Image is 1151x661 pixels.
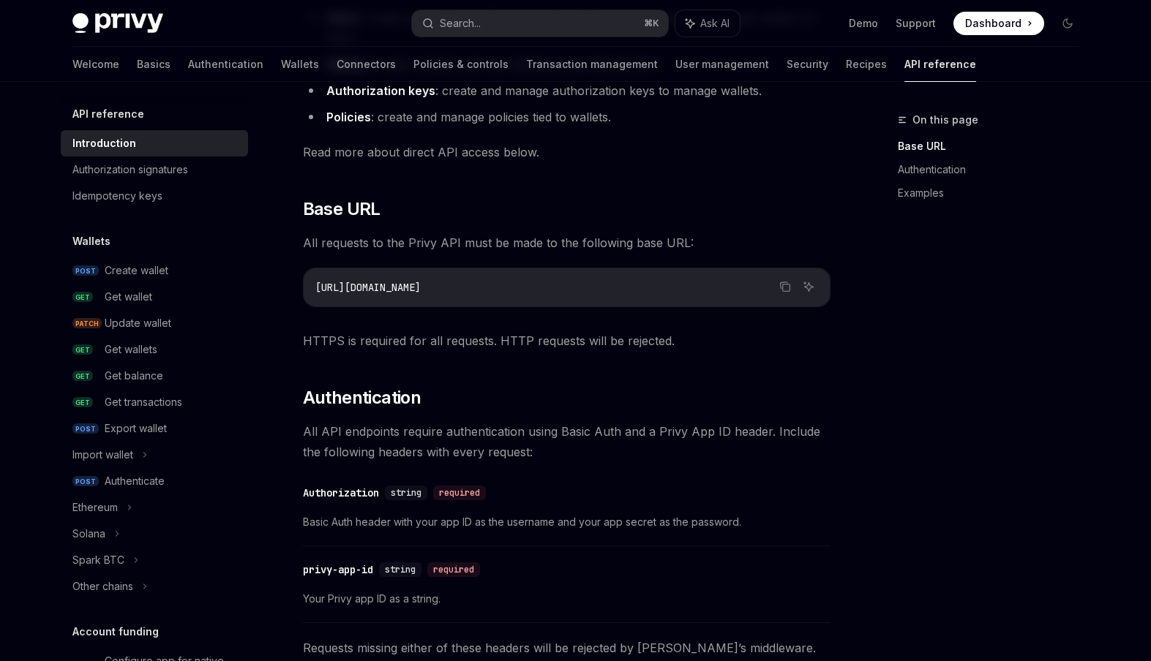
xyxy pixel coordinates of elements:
a: Transaction management [526,47,658,82]
span: Read more about direct API access below. [303,142,831,162]
div: required [427,562,480,577]
a: Authentication [898,158,1091,181]
span: Your Privy app ID as a string. [303,590,831,608]
a: Policies & controls [413,47,509,82]
div: Export wallet [105,420,167,437]
a: GETGet transactions [61,389,248,415]
div: Other chains [72,578,133,595]
div: Authorization signatures [72,161,188,178]
span: POST [72,265,99,276]
button: Toggle dark mode [1056,12,1079,35]
button: Search...⌘K [412,10,668,37]
a: Examples [898,181,1091,205]
span: POST [72,423,99,434]
div: Create wallet [105,262,168,279]
div: Get transactions [105,393,182,411]
span: GET [72,292,93,303]
a: API reference [904,47,976,82]
strong: Policies [326,110,371,124]
span: Base URL [303,197,380,221]
button: Ask AI [675,10,740,37]
li: : create and manage authorization keys to manage wallets. [303,80,831,101]
span: Basic Auth header with your app ID as the username and your app secret as the password. [303,513,831,531]
div: Get wallet [105,288,152,306]
a: POSTAuthenticate [61,468,248,494]
span: Requests missing either of these headers will be rejected by [PERSON_NAME]’s middleware. [303,638,831,658]
div: Authenticate [105,472,165,490]
button: Copy the contents from the code block [776,277,795,296]
span: GET [72,397,93,408]
button: Ask AI [799,277,818,296]
div: Update wallet [105,314,171,332]
span: All requests to the Privy API must be made to the following base URL: [303,233,831,253]
a: Authentication [188,47,263,82]
a: User management [675,47,769,82]
a: Security [787,47,828,82]
div: Solana [72,525,105,543]
span: ⌘ K [644,18,659,29]
div: required [433,486,486,500]
span: Dashboard [965,16,1021,31]
div: Spark BTC [72,551,124,569]
span: [URL][DOMAIN_NAME] [315,281,421,294]
a: Basics [137,47,170,82]
li: : create and manage policies tied to wallets. [303,107,831,127]
a: Recipes [846,47,887,82]
span: string [391,487,421,499]
h5: API reference [72,105,144,123]
a: Idempotency keys [61,183,248,209]
a: PATCHUpdate wallet [61,310,248,336]
h5: Wallets [72,233,110,250]
strong: Authorization keys [326,83,435,98]
a: Demo [849,16,878,31]
div: Ethereum [72,499,118,516]
a: GETGet wallets [61,336,248,363]
span: POST [72,476,99,487]
span: GET [72,371,93,382]
a: Welcome [72,47,119,82]
span: PATCH [72,318,102,329]
a: Base URL [898,135,1091,158]
span: On this page [912,111,978,129]
a: GETGet balance [61,363,248,389]
span: HTTPS is required for all requests. HTTP requests will be rejected. [303,330,831,351]
a: Wallets [281,47,319,82]
div: privy-app-id [303,562,373,577]
span: string [385,564,416,575]
div: Import wallet [72,446,133,464]
div: Get balance [105,367,163,385]
div: Idempotency keys [72,187,162,205]
a: Connectors [337,47,396,82]
span: Ask AI [700,16,730,31]
a: Authorization signatures [61,156,248,183]
span: All API endpoints require authentication using Basic Auth and a Privy App ID header. Include the ... [303,421,831,462]
span: GET [72,344,93,355]
h5: Account funding [72,623,159,641]
a: Dashboard [953,12,1044,35]
a: POSTExport wallet [61,415,248,442]
span: Authentication [303,386,421,409]
div: Get wallets [105,341,157,358]
a: GETGet wallet [61,284,248,310]
a: Support [896,16,936,31]
a: Introduction [61,130,248,156]
a: POSTCreate wallet [61,257,248,284]
img: dark logo [72,13,163,34]
div: Search... [440,15,481,32]
div: Introduction [72,135,136,152]
div: Authorization [303,486,379,500]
